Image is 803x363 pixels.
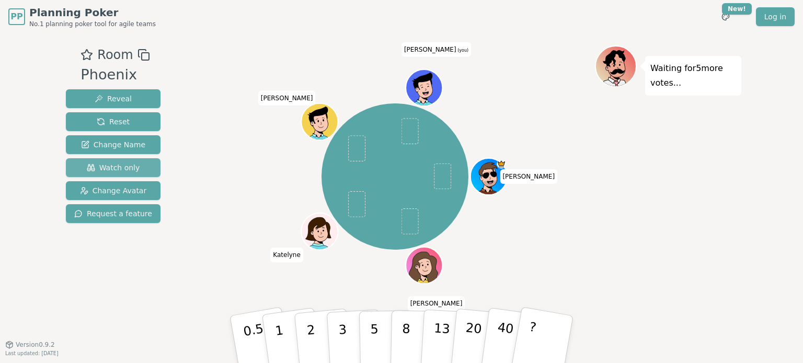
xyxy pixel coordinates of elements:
[407,71,441,105] button: Click to change your avatar
[401,42,471,57] span: Click to change your name
[756,7,795,26] a: Log in
[74,208,152,219] span: Request a feature
[16,341,55,349] span: Version 0.9.2
[270,248,303,262] span: Click to change your name
[5,341,55,349] button: Version0.9.2
[497,159,506,169] span: Joe C is the host
[81,139,145,150] span: Change Name
[81,64,150,86] div: Phoenix
[87,162,140,173] span: Watch only
[66,181,160,200] button: Change Avatar
[29,5,156,20] span: Planning Poker
[5,350,59,356] span: Last updated: [DATE]
[650,61,736,90] p: Waiting for 5 more votes...
[500,169,557,184] span: Click to change your name
[95,93,132,104] span: Reveal
[66,158,160,177] button: Watch only
[66,204,160,223] button: Request a feature
[258,90,316,105] span: Click to change your name
[10,10,22,23] span: PP
[66,112,160,131] button: Reset
[456,48,469,53] span: (you)
[66,135,160,154] button: Change Name
[97,45,133,64] span: Room
[81,45,93,64] button: Add as favourite
[29,20,156,28] span: No.1 planning poker tool for agile teams
[80,185,147,196] span: Change Avatar
[716,7,735,26] button: New!
[722,3,752,15] div: New!
[97,116,130,127] span: Reset
[408,296,465,311] span: Click to change your name
[66,89,160,108] button: Reveal
[8,5,156,28] a: PPPlanning PokerNo.1 planning poker tool for agile teams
